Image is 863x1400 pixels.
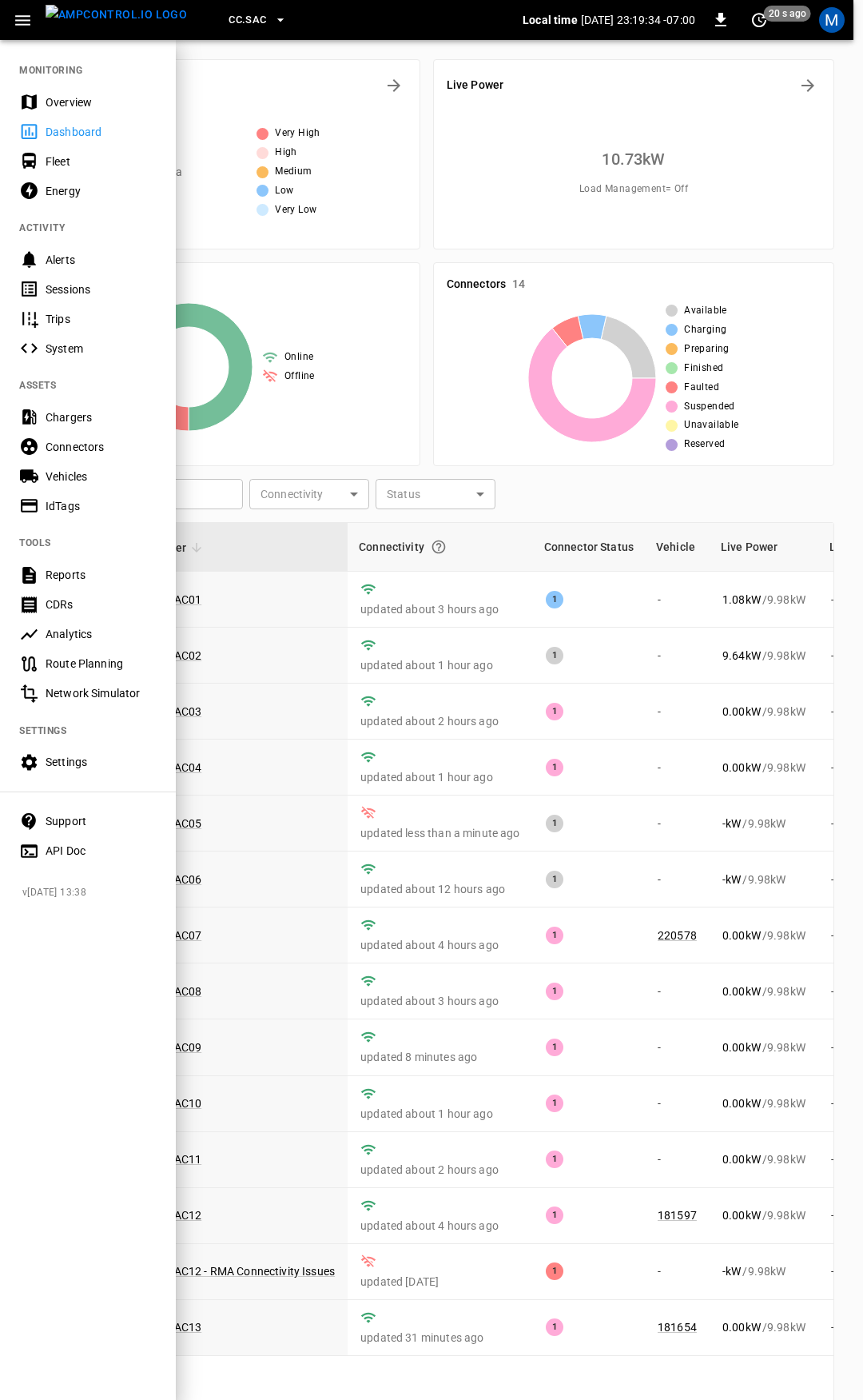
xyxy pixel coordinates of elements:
[46,252,157,268] div: Alerts
[46,469,157,485] div: Vehicles
[46,281,157,297] div: Sessions
[46,656,157,672] div: Route Planning
[46,439,157,455] div: Connectors
[523,12,578,28] p: Local time
[229,11,266,30] span: CC.SAC
[581,12,695,28] p: [DATE] 23:19:34 -07:00
[46,685,157,701] div: Network Simulator
[22,885,163,901] span: v [DATE] 13:38
[46,341,157,357] div: System
[46,5,187,25] img: ampcontrol.io logo
[46,409,157,425] div: Chargers
[46,94,157,110] div: Overview
[46,498,157,514] div: IdTags
[46,843,157,859] div: API Doc
[46,154,157,170] div: Fleet
[46,596,157,612] div: CDRs
[746,7,772,33] button: set refresh interval
[46,754,157,770] div: Settings
[46,124,157,140] div: Dashboard
[46,183,157,199] div: Energy
[46,567,157,583] div: Reports
[46,311,157,327] div: Trips
[46,813,157,829] div: Support
[764,6,811,22] span: 20 s ago
[46,626,157,642] div: Analytics
[819,7,845,33] div: profile-icon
